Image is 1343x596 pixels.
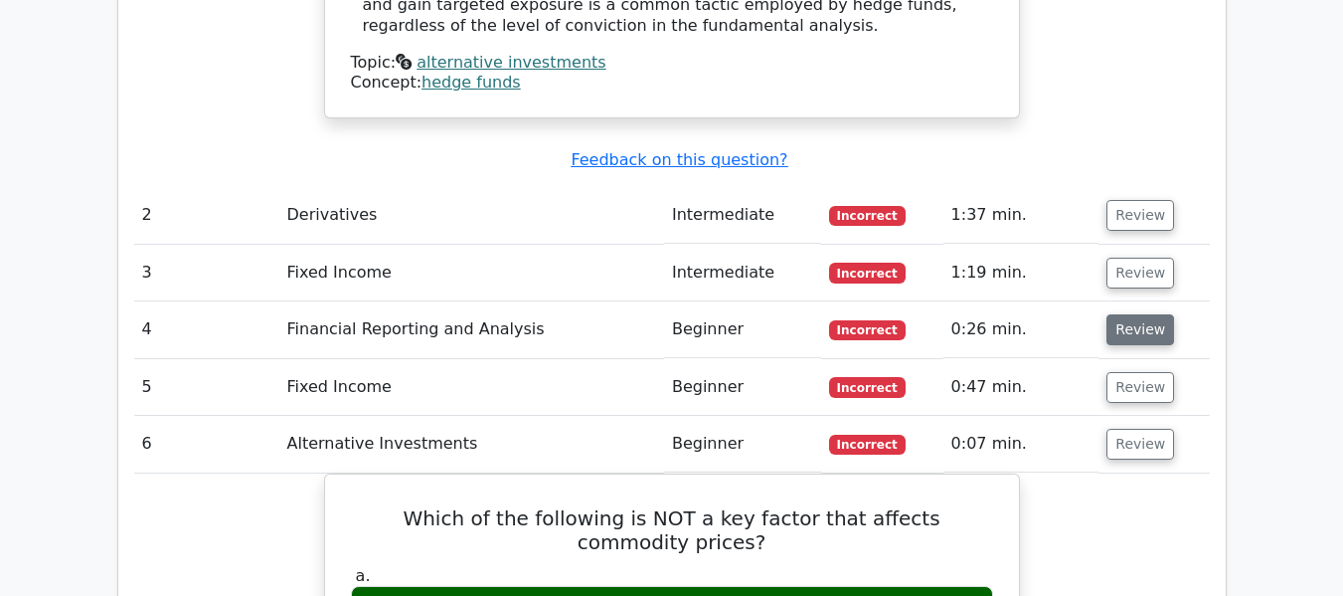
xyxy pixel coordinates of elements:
button: Review [1106,200,1174,231]
td: Fixed Income [279,359,664,416]
td: 4 [134,301,279,358]
button: Review [1106,258,1174,289]
td: Intermediate [664,187,821,244]
span: Incorrect [829,435,906,455]
div: Concept: [351,73,993,94]
td: Beginner [664,301,821,358]
span: Incorrect [829,377,906,397]
td: 3 [134,245,279,301]
td: 6 [134,416,279,473]
td: Beginner [664,416,821,473]
td: Intermediate [664,245,821,301]
td: Alternative Investments [279,416,664,473]
h5: Which of the following is NOT a key factor that affects commodity prices? [349,506,995,554]
td: Derivatives [279,187,664,244]
td: 0:26 min. [943,301,1099,358]
span: Incorrect [829,320,906,340]
td: Fixed Income [279,245,664,301]
a: hedge funds [421,73,521,92]
td: 5 [134,359,279,416]
td: 0:07 min. [943,416,1099,473]
td: 1:19 min. [943,245,1099,301]
div: Topic: [351,53,993,74]
td: 1:37 min. [943,187,1099,244]
span: Incorrect [829,263,906,283]
td: Financial Reporting and Analysis [279,301,664,358]
a: alternative investments [417,53,605,72]
td: Beginner [664,359,821,416]
button: Review [1106,314,1174,345]
td: 0:47 min. [943,359,1099,416]
button: Review [1106,372,1174,403]
a: Feedback on this question? [571,150,787,169]
span: a. [356,566,371,585]
button: Review [1106,429,1174,460]
td: 2 [134,187,279,244]
span: Incorrect [829,206,906,226]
